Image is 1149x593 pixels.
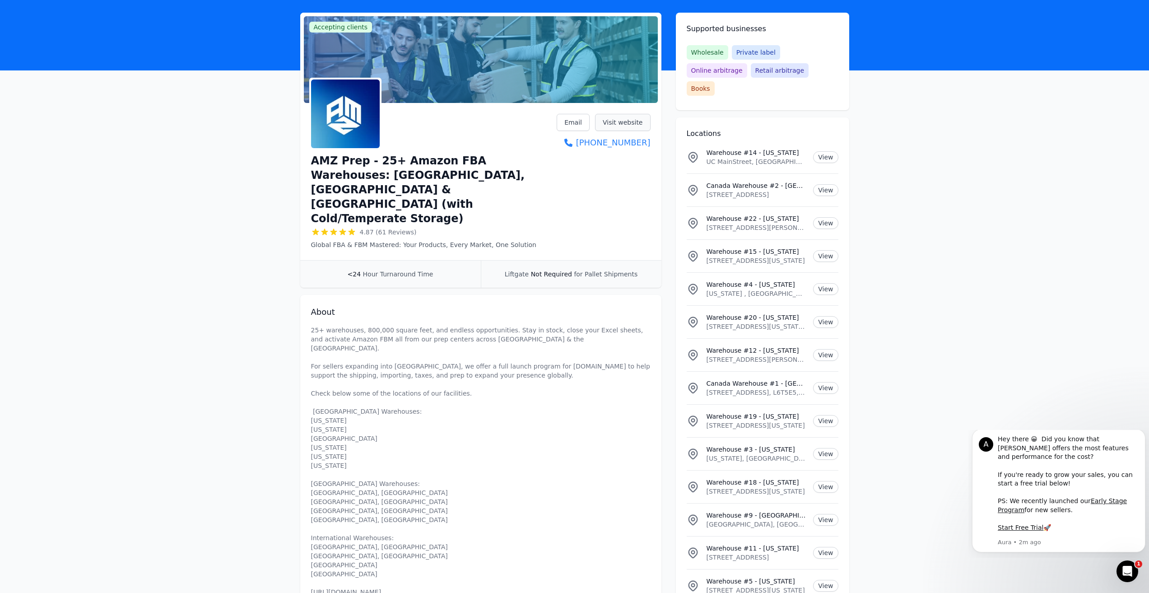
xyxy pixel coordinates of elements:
[813,481,838,493] a: View
[29,67,158,84] a: Early Stage Program
[813,580,838,592] a: View
[751,63,809,78] span: Retail arbitrage
[813,349,838,361] a: View
[707,223,806,232] p: [STREET_ADDRESS][PERSON_NAME][US_STATE]
[707,280,806,289] p: Warehouse #4 - [US_STATE]
[360,228,417,237] span: 4.87 (61 Reviews)
[707,313,806,322] p: Warehouse #20 - [US_STATE]
[311,79,380,148] img: AMZ Prep - 25+ Amazon FBA Warehouses: US, Canada & UK (with Cold/Temperate Storage)
[687,23,838,34] h2: Supported businesses
[557,136,650,149] a: [PHONE_NUMBER]
[813,448,838,460] a: View
[574,271,637,278] span: for Pallet Shipments
[1135,560,1142,568] span: 1
[707,454,806,463] p: [US_STATE], [GEOGRAPHIC_DATA]
[311,154,557,226] h1: AMZ Prep - 25+ Amazon FBA Warehouses: [GEOGRAPHIC_DATA], [GEOGRAPHIC_DATA] & [GEOGRAPHIC_DATA] (w...
[29,94,75,101] a: Start Free Trial
[707,289,806,298] p: [US_STATE] , [GEOGRAPHIC_DATA]
[311,240,557,249] p: Global FBA & FBM Mastered: Your Products, Every Market, One Solution
[29,108,170,117] p: Message from Aura, sent 2m ago
[363,271,433,278] span: Hour Turnaround Time
[813,250,838,262] a: View
[707,445,806,454] p: Warehouse #3 - [US_STATE]
[595,114,651,131] a: Visit website
[707,190,806,199] p: [STREET_ADDRESS]
[813,151,838,163] a: View
[311,306,651,318] h2: About
[813,217,838,229] a: View
[309,22,372,33] span: Accepting clients
[813,316,838,328] a: View
[557,114,590,131] a: Email
[707,322,806,331] p: [STREET_ADDRESS][US_STATE][US_STATE]
[707,421,806,430] p: [STREET_ADDRESS][US_STATE]
[29,5,170,107] div: Message content
[707,520,806,529] p: [GEOGRAPHIC_DATA], [GEOGRAPHIC_DATA] area, [GEOGRAPHIC_DATA]
[29,5,170,103] div: Hey there 😀 Did you know that [PERSON_NAME] offers the most features and performance for the cost...
[687,81,715,96] span: Books
[813,283,838,295] a: View
[687,63,747,78] span: Online arbitrage
[813,382,838,394] a: View
[707,412,806,421] p: Warehouse #19 - [US_STATE]
[813,184,838,196] a: View
[10,7,25,22] div: Profile image for Aura
[707,214,806,223] p: Warehouse #22 - [US_STATE]
[707,247,806,256] p: Warehouse #15 - [US_STATE]
[687,128,838,139] h2: Locations
[707,511,806,520] p: Warehouse #9 - [GEOGRAPHIC_DATA], [GEOGRAPHIC_DATA] (New)
[75,94,83,101] b: 🚀
[707,487,806,496] p: [STREET_ADDRESS][US_STATE]
[707,346,806,355] p: Warehouse #12 - [US_STATE]
[707,148,806,157] p: Warehouse #14 - [US_STATE]
[707,181,806,190] p: Canada Warehouse #2 - [GEOGRAPHIC_DATA]
[707,553,806,562] p: [STREET_ADDRESS]
[348,271,361,278] span: <24
[732,45,780,60] span: Private label
[813,547,838,559] a: View
[813,514,838,526] a: View
[707,388,806,397] p: [STREET_ADDRESS], L6T5E5, [GEOGRAPHIC_DATA]
[707,544,806,553] p: Warehouse #11 - [US_STATE]
[531,271,572,278] span: Not Required
[505,271,529,278] span: Liftgate
[968,430,1149,558] iframe: Intercom notifications message
[707,355,806,364] p: [STREET_ADDRESS][PERSON_NAME][US_STATE]
[707,577,806,586] p: Warehouse #5 - [US_STATE]
[707,478,806,487] p: Warehouse #18 - [US_STATE]
[707,379,806,388] p: Canada Warehouse #1 - [GEOGRAPHIC_DATA]
[1116,560,1138,582] iframe: Intercom live chat
[687,45,728,60] span: Wholesale
[707,256,806,265] p: [STREET_ADDRESS][US_STATE]
[707,157,806,166] p: UC MainStreet, [GEOGRAPHIC_DATA], [GEOGRAPHIC_DATA], [US_STATE][GEOGRAPHIC_DATA], [GEOGRAPHIC_DATA]
[813,415,838,427] a: View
